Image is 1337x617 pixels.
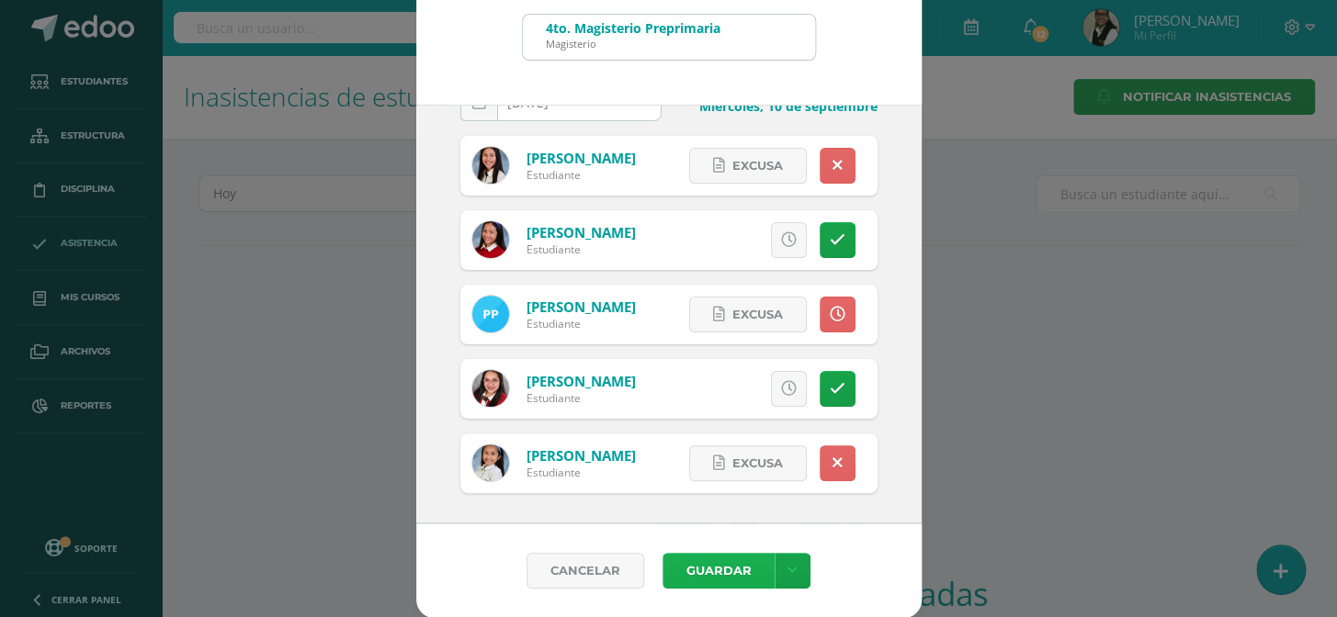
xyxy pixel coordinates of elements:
[472,296,509,332] img: 2b0441f1f73b2e6c452a38cc3c408840.png
[472,444,509,481] img: 4ee7e7fe1c5bcebefe6c3b257b9bceaf.png
[676,97,878,115] h4: Miércoles, 10 de septiembre
[527,553,644,589] a: Cancelar
[527,446,636,465] a: [PERSON_NAME]
[546,37,720,50] div: Magisterio
[732,446,783,480] span: Excusa
[527,390,636,406] div: Estudiante
[472,370,509,407] img: 3f49a561c8bf87c86daebd1f3f33f24f.png
[689,148,807,184] a: Excusa
[523,15,815,60] input: Busca un grado o sección aquí...
[527,465,636,480] div: Estudiante
[472,221,509,258] img: 27dec13d5adbd35ffe46ece23e15403d.png
[546,19,720,37] div: 4to. Magisterio Preprimaria
[527,316,636,331] div: Estudiante
[527,297,636,316] a: [PERSON_NAME]
[732,149,783,183] span: Excusa
[527,372,636,390] a: [PERSON_NAME]
[527,167,636,183] div: Estudiante
[663,553,775,589] button: Guardar
[527,149,636,167] a: [PERSON_NAME]
[732,297,783,331] span: Excusa
[527,223,636,241] a: [PERSON_NAME]
[689,445,807,481] a: Excusa
[689,297,807,332] a: Excusa
[527,241,636,257] div: Estudiante
[472,147,509,184] img: 077557513bf9465f18dbc569a5159e04.png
